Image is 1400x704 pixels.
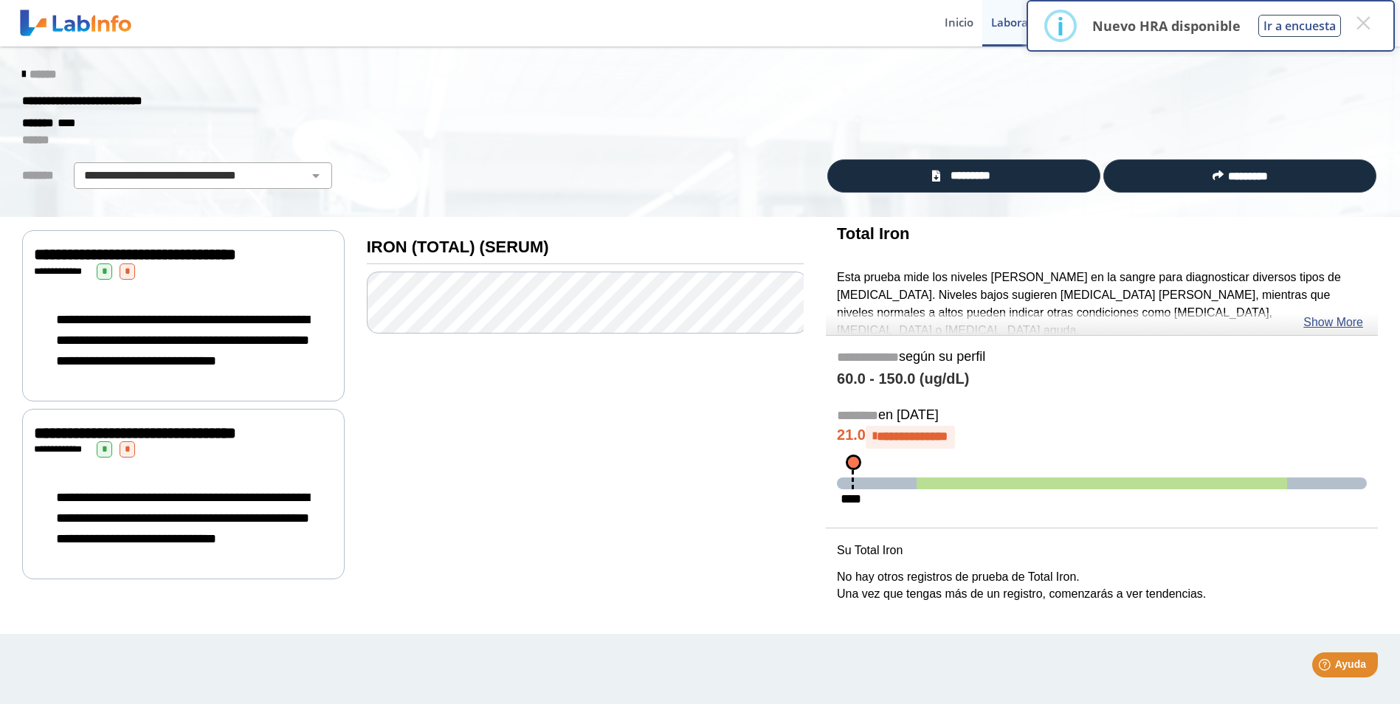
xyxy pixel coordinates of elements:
p: Su Total Iron [837,542,1367,559]
iframe: Help widget launcher [1269,646,1384,688]
div: i [1057,13,1064,39]
h4: 60.0 - 150.0 (ug/dL) [837,370,1367,388]
a: Show More [1303,314,1363,331]
h5: según su perfil [837,349,1367,366]
b: IRON (TOTAL) (SERUM) [367,238,549,256]
button: Ir a encuesta [1258,15,1341,37]
b: Total Iron [837,224,909,243]
p: No hay otros registros de prueba de Total Iron. Una vez que tengas más de un registro, comenzarás... [837,568,1367,604]
p: Esta prueba mide los niveles [PERSON_NAME] en la sangre para diagnosticar diversos tipos de [MEDI... [837,269,1367,339]
button: Close this dialog [1350,10,1376,36]
h5: en [DATE] [837,407,1367,424]
h4: 21.0 [837,426,1367,448]
p: Nuevo HRA disponible [1092,17,1241,35]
